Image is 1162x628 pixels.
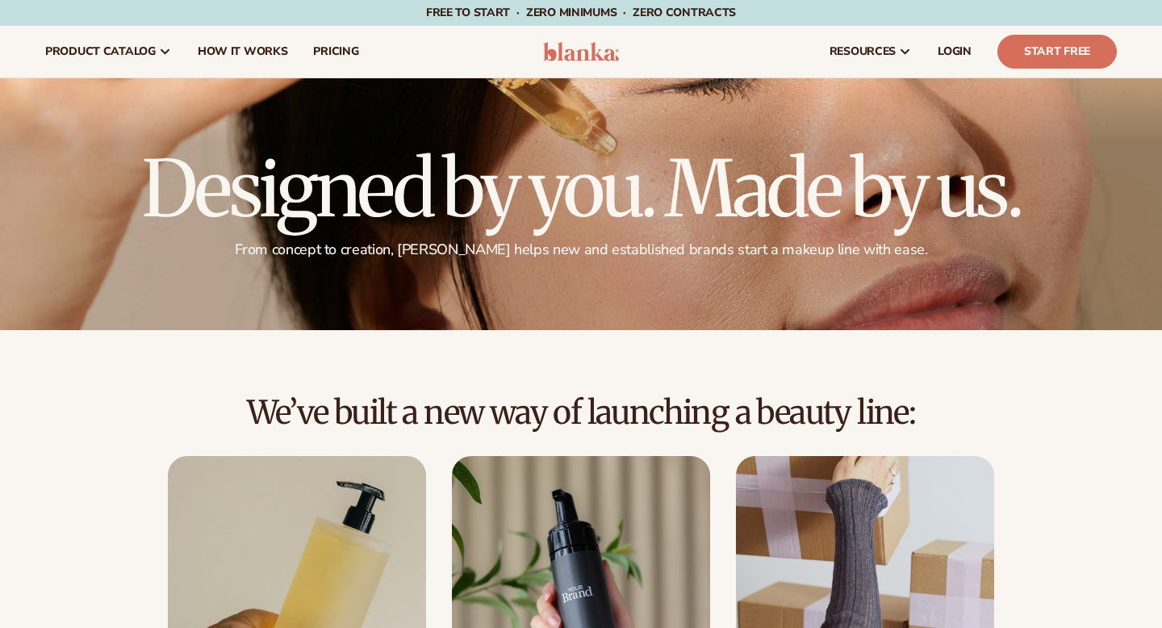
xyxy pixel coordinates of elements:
a: product catalog [32,26,185,77]
h2: We’ve built a new way of launching a beauty line: [45,395,1117,430]
span: Free to start · ZERO minimums · ZERO contracts [426,5,736,20]
span: LOGIN [938,45,972,58]
span: How It Works [198,45,288,58]
h1: Designed by you. Made by us. [45,150,1117,228]
img: logo [543,42,620,61]
a: Start Free [997,35,1117,69]
span: product catalog [45,45,156,58]
a: LOGIN [925,26,984,77]
span: pricing [313,45,358,58]
a: resources [817,26,925,77]
a: How It Works [185,26,301,77]
a: pricing [300,26,371,77]
p: From concept to creation, [PERSON_NAME] helps new and established brands start a makeup line with... [45,241,1117,259]
span: resources [830,45,896,58]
